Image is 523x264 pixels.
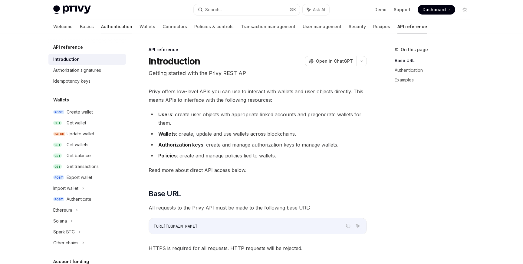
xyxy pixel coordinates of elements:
h5: API reference [53,44,83,51]
a: Dashboard [418,5,455,15]
a: Wallets [140,19,155,34]
strong: Policies [158,153,177,159]
div: Create wallet [67,108,93,116]
span: On this page [401,46,428,53]
div: API reference [149,47,367,53]
a: Transaction management [241,19,295,34]
div: Get transactions [67,163,99,170]
span: ⌘ K [290,7,296,12]
a: Examples [395,75,475,85]
a: Authorization signatures [48,65,126,76]
span: POST [53,110,64,114]
span: GET [53,164,62,169]
button: Ask AI [303,4,329,15]
div: Update wallet [67,130,94,137]
a: Security [349,19,366,34]
a: Recipes [373,19,390,34]
a: GETGet balance [48,150,126,161]
div: Export wallet [67,174,92,181]
button: Ask AI [354,222,362,230]
span: GET [53,121,62,125]
button: Copy the contents from the code block [344,222,352,230]
a: POSTExport wallet [48,172,126,183]
li: : create and manage policies tied to wallets. [149,151,367,160]
a: Basics [80,19,94,34]
div: Get balance [67,152,91,159]
li: : create user objects with appropriate linked accounts and pregenerate wallets for them. [149,110,367,127]
div: Get wallets [67,141,88,148]
a: API reference [397,19,427,34]
div: Spark BTC [53,228,75,236]
h1: Introduction [149,56,200,67]
span: Ask AI [313,7,325,13]
span: All requests to the Privy API must be made to the following base URL: [149,203,367,212]
span: GET [53,143,62,147]
a: Support [394,7,410,13]
a: GETGet wallets [48,139,126,150]
a: Authentication [395,65,475,75]
a: User management [303,19,341,34]
button: Search...⌘K [194,4,300,15]
a: POSTCreate wallet [48,107,126,117]
a: Introduction [48,54,126,65]
span: [URL][DOMAIN_NAME] [154,223,197,229]
span: Dashboard [423,7,446,13]
a: GETGet transactions [48,161,126,172]
span: POST [53,175,64,180]
span: GET [53,153,62,158]
span: Base URL [149,189,181,199]
span: Read more about direct API access below. [149,166,367,174]
strong: Users [158,111,172,117]
h5: Wallets [53,96,69,104]
button: Open in ChatGPT [305,56,357,66]
div: Authenticate [67,196,91,203]
div: Introduction [53,56,80,63]
a: Idempotency keys [48,76,126,87]
a: POSTAuthenticate [48,194,126,205]
img: light logo [53,5,91,14]
a: Connectors [163,19,187,34]
div: Other chains [53,239,78,246]
li: : create and manage authorization keys to manage wallets. [149,140,367,149]
p: Getting started with the Privy REST API [149,69,367,78]
span: PATCH [53,132,65,136]
span: Open in ChatGPT [316,58,353,64]
span: POST [53,197,64,202]
div: Import wallet [53,185,78,192]
a: Authentication [101,19,132,34]
a: GETGet wallet [48,117,126,128]
span: HTTPS is required for all requests. HTTP requests will be rejected. [149,244,367,252]
div: Get wallet [67,119,86,127]
a: Demo [374,7,386,13]
strong: Authorization keys [158,142,203,148]
button: Toggle dark mode [460,5,470,15]
div: Authorization signatures [53,67,101,74]
span: Privy offers low-level APIs you can use to interact with wallets and user objects directly. This ... [149,87,367,104]
div: Solana [53,217,67,225]
a: PATCHUpdate wallet [48,128,126,139]
a: Base URL [395,56,475,65]
li: : create, update and use wallets across blockchains. [149,130,367,138]
div: Ethereum [53,206,72,214]
a: Policies & controls [194,19,234,34]
strong: Wallets [158,131,176,137]
a: Welcome [53,19,73,34]
div: Search... [205,6,222,13]
div: Idempotency keys [53,78,90,85]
